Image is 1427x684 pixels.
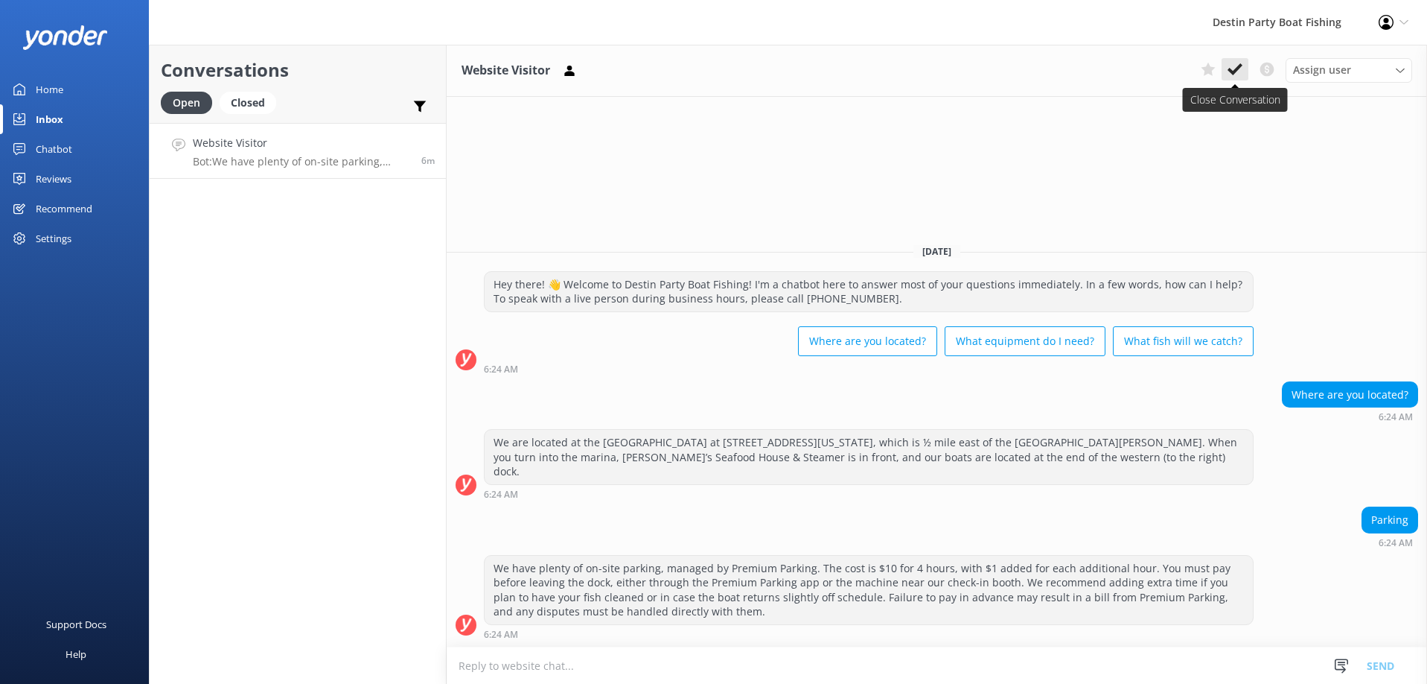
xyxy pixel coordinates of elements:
[193,155,410,168] p: Bot: We have plenty of on-site parking, managed by Premium Parking. The cost is $10 for 4 hours, ...
[485,272,1253,311] div: Hey there! 👋 Welcome to Destin Party Boat Fishing! I'm a chatbot here to answer most of your ques...
[161,94,220,110] a: Open
[193,135,410,151] h4: Website Visitor
[22,25,108,50] img: yonder-white-logo.png
[1379,413,1413,422] strong: 6:24 AM
[1361,537,1418,548] div: Oct 08 2025 06:24am (UTC -05:00) America/Cancun
[1282,411,1418,422] div: Oct 08 2025 06:24am (UTC -05:00) America/Cancun
[36,164,71,194] div: Reviews
[36,224,71,253] div: Settings
[913,245,960,258] span: [DATE]
[945,326,1105,356] button: What equipment do I need?
[421,154,435,167] span: Oct 08 2025 06:24am (UTC -05:00) America/Cancun
[798,326,937,356] button: Where are you located?
[161,56,435,84] h2: Conversations
[484,364,1254,374] div: Oct 08 2025 06:24am (UTC -05:00) America/Cancun
[46,609,106,639] div: Support Docs
[36,75,63,104] div: Home
[220,94,284,110] a: Closed
[1293,62,1351,78] span: Assign user
[220,92,276,114] div: Closed
[150,123,446,179] a: Website VisitorBot:We have plenty of on-site parking, managed by Premium Parking. The cost is $10...
[36,134,72,164] div: Chatbot
[484,629,1254,639] div: Oct 08 2025 06:24am (UTC -05:00) America/Cancun
[1283,382,1417,408] div: Where are you located?
[484,490,518,499] strong: 6:24 AM
[36,194,92,224] div: Recommend
[66,639,86,669] div: Help
[462,61,550,80] h3: Website Visitor
[161,92,212,114] div: Open
[485,556,1253,624] div: We have plenty of on-site parking, managed by Premium Parking. The cost is $10 for 4 hours, with ...
[1362,507,1417,533] div: Parking
[1113,326,1254,356] button: What fish will we catch?
[484,365,518,374] strong: 6:24 AM
[485,430,1253,484] div: We are located at the [GEOGRAPHIC_DATA] at [STREET_ADDRESS][US_STATE], which is ½ mile east of th...
[1379,539,1413,548] strong: 6:24 AM
[36,104,63,134] div: Inbox
[484,630,518,639] strong: 6:24 AM
[484,489,1254,499] div: Oct 08 2025 06:24am (UTC -05:00) America/Cancun
[1286,58,1412,82] div: Assign User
